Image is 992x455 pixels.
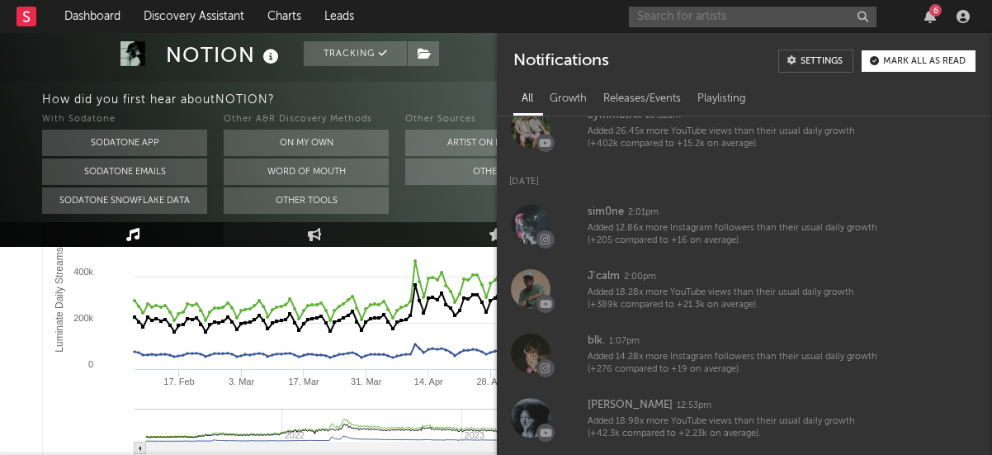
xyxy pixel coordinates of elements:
[54,247,65,352] text: Luminate Daily Streams
[588,396,673,415] div: [PERSON_NAME]
[497,96,992,160] a: Symmetrik10:52amAdded 26.45x more YouTube views than their usual daily growth (+402k compared to ...
[513,85,541,113] div: All
[497,192,992,257] a: sim0ne2:01pmAdded 12.86x more Instagram followers than their usual daily growth (+205 compared to...
[224,159,389,185] button: Word Of Mouth
[405,110,570,130] div: Other Sources
[73,267,93,277] text: 400k
[42,110,207,130] div: With Sodatone
[677,400,711,412] div: 12:53pm
[778,50,853,73] a: Settings
[929,4,942,17] div: 6
[42,130,207,156] button: Sodatone App
[624,271,656,283] div: 2:00pm
[42,90,992,110] div: How did you first hear about NOTION ?
[588,267,620,287] div: J'calm
[609,335,640,348] div: 1:07pm
[288,377,319,386] text: 17. Mar
[924,10,936,23] button: 6
[405,130,570,156] button: Artist on Roster
[497,321,992,386] a: blk.1:07pmAdded 14.28x more Instagram followers than their usual daily growth (+276 compared to +...
[405,159,570,185] button: Other
[513,50,608,73] div: Notifications
[629,7,876,27] input: Search for artists
[163,377,194,386] text: 17. Feb
[88,359,93,369] text: 0
[595,85,689,113] div: Releases/Events
[689,85,754,113] div: Playlisting
[497,160,992,192] div: [DATE]
[801,57,843,66] div: Settings
[588,331,605,351] div: blk.
[42,187,207,214] button: Sodatone Snowflake Data
[588,126,878,151] div: Added 26.45x more YouTube views than their usual daily growth (+402k compared to +15.2k on average).
[497,386,992,450] a: [PERSON_NAME]12:53pmAdded 18.98x more YouTube views than their usual daily growth (+42.3k compare...
[588,222,878,248] div: Added 12.86x more Instagram followers than their usual daily growth (+205 compared to +16 on aver...
[42,159,207,185] button: Sodatone Emails
[588,287,878,312] div: Added 18.28x more YouTube views than their usual daily growth (+389k compared to +21.3k on average).
[414,377,443,386] text: 14. Apr
[73,313,93,323] text: 200k
[588,351,878,377] div: Added 14.28x more Instagram followers than their usual daily growth (+276 compared to +19 on aver...
[229,377,255,386] text: 3. Mar
[645,110,681,122] div: 10:52am
[304,41,407,66] button: Tracking
[588,202,624,222] div: sim0ne
[628,206,659,219] div: 2:01pm
[497,257,992,321] a: J'calm2:00pmAdded 18.28x more YouTube views than their usual daily growth (+389k compared to +21....
[224,187,389,214] button: Other Tools
[588,415,878,441] div: Added 18.98x more YouTube views than their usual daily growth (+42.3k compared to +2.23k on avera...
[541,85,595,113] div: Growth
[351,377,382,386] text: 31. Mar
[166,41,283,69] div: NOTION
[476,377,505,386] text: 28. Apr
[862,50,975,72] button: Mark all as read
[224,110,389,130] div: Other A&R Discovery Methods
[883,57,966,66] div: Mark all as read
[224,130,389,156] button: On My Own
